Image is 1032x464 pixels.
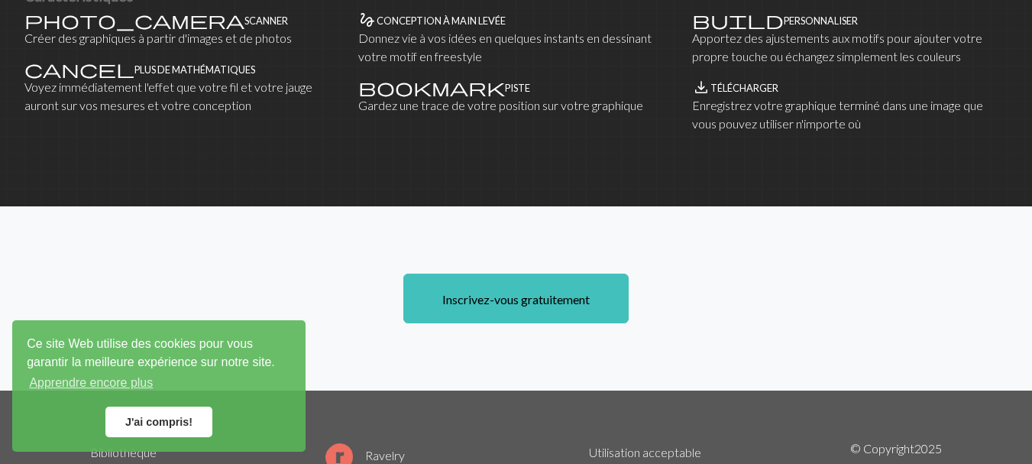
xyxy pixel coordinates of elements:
span: save_alt [692,76,710,98]
font: Apprendre encore plus [29,376,153,389]
font: Apportez des ajustements aux motifs pour ajouter votre propre touche ou échangez simplement les c... [692,31,982,63]
font: J'ai compris! [125,416,192,428]
div: consentement aux cookies [12,320,306,452]
font: Enregistrez votre graphique terminé dans une image que vous pouvez utiliser n'importe où [692,98,983,131]
font: Gardez une trace de votre position sur votre graphique [358,98,643,112]
font: Scanner [244,15,288,27]
a: Ravelry [325,448,405,462]
span: build [692,9,784,31]
font: 2025 [914,441,942,456]
span: gesture [358,9,377,31]
span: photo_camera [24,9,244,31]
font: Télécharger [710,82,778,94]
font: Donnez vie à vos idées en quelques instants en dessinant votre motif en freestyle [358,31,652,63]
font: Voyez immédiatement l'effet que votre fil et votre jauge auront sur vos mesures et votre conception [24,79,312,112]
font: Plus de mathématiques [134,63,255,76]
font: Ce site Web utilise des cookies pour vous garantir la meilleure expérience sur notre site. [27,337,275,368]
font: Créer des graphiques à partir d'images et de photos [24,31,292,45]
font: Inscrivez-vous gratuitement [442,292,590,307]
a: Bibliothèque [90,445,157,459]
span: bookmark [358,76,505,98]
font: Conception à main levée [377,15,506,27]
span: cancel [24,58,134,79]
font: Piste [505,82,530,94]
font: © Copyright [850,441,914,456]
a: ignorer le message de cookie [105,407,212,437]
font: Personnaliser [784,15,858,27]
a: Inscrivez-vous gratuitement [403,274,629,323]
a: Utilisation acceptable [589,445,701,459]
a: en savoir plus sur les cookies [27,372,155,394]
font: Ravelry [365,448,405,462]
